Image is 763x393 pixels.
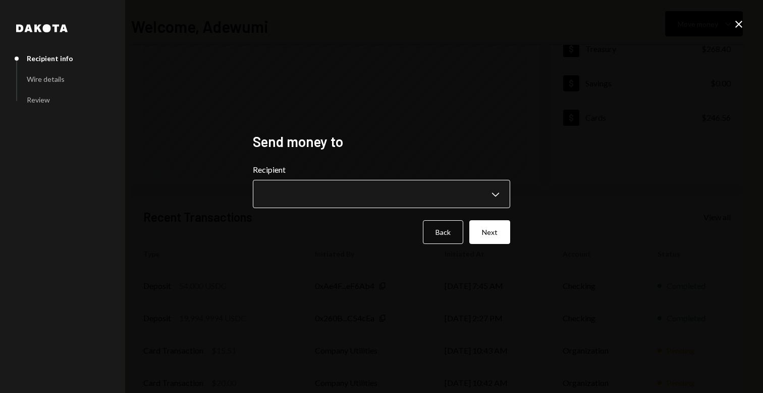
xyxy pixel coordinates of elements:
[423,220,463,244] button: Back
[27,54,73,63] div: Recipient info
[27,95,50,104] div: Review
[253,180,510,208] button: Recipient
[469,220,510,244] button: Next
[27,75,65,83] div: Wire details
[253,132,510,152] h2: Send money to
[253,164,510,176] label: Recipient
